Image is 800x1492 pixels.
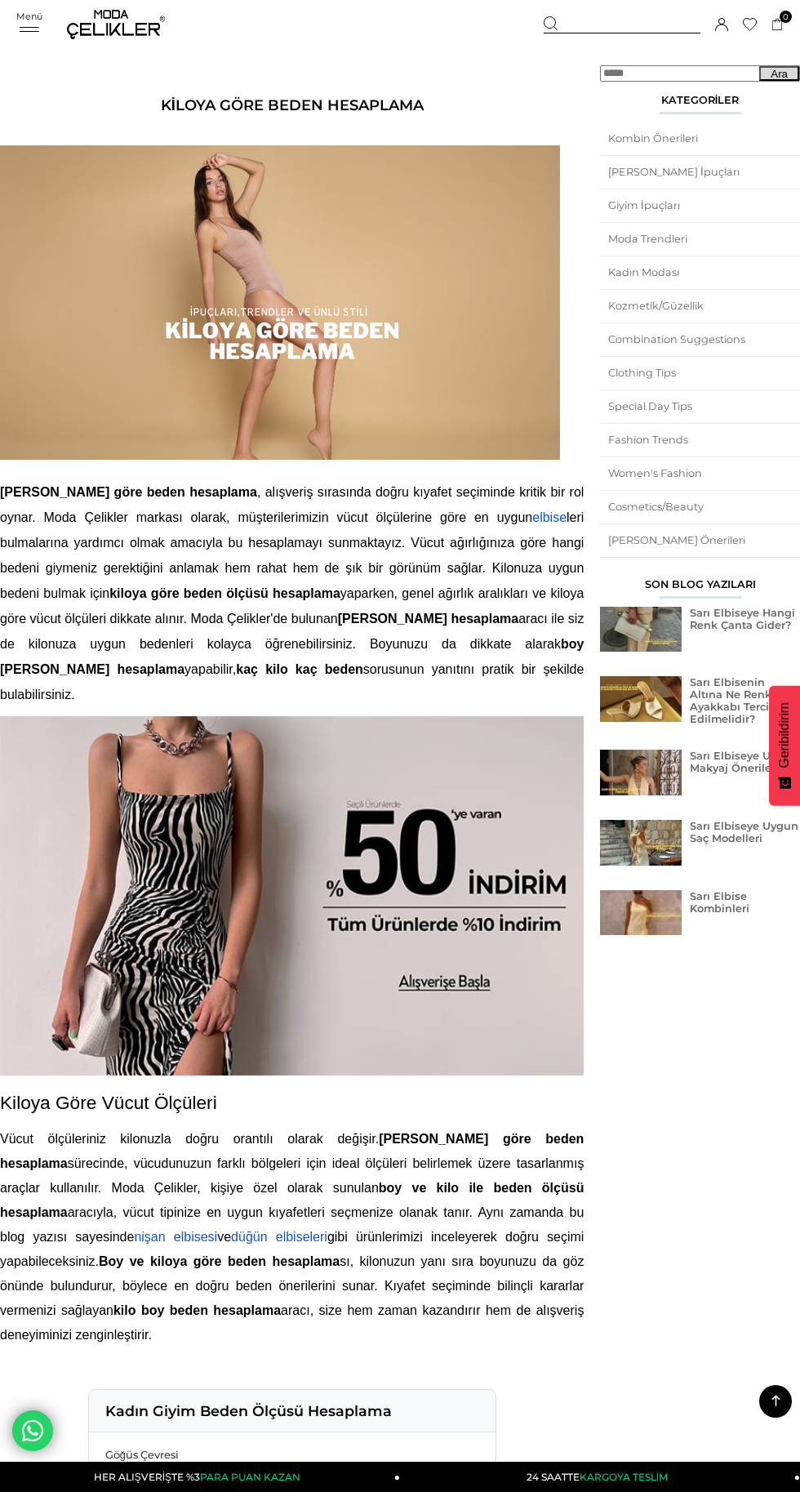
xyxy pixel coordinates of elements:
a: Sarı Elbiseye Uygun Makyaj Önerileri [690,750,798,774]
span: KARGOYA TESLİM [580,1471,668,1483]
div: Kategoriler [600,94,800,114]
button: Geribildirim - Show survey [769,686,800,806]
a: [PERSON_NAME] İpuçları [600,156,800,189]
img: Sarı Elbisenin Altına Ne Renk Ayakkabı Tercih Edilmelidir? [600,676,682,722]
img: Sarı Elbise Kombinleri [600,890,682,935]
b: kaç kilo kaç beden [236,662,363,676]
a: Sarı Elbise Kombinleri [690,890,749,915]
div: Kadın Giyim Beden Ölçüsü Hesaplama [89,1390,496,1432]
a: elbise [532,510,567,524]
span: PARA PUAN KAZAN [200,1471,300,1483]
a: Sarı Elbisenin Altına Ne Renk Ayakkabı Tercih Edilmelidir? [690,676,776,725]
a: Sarı Elbiseye Uygun Saç Modelleri [690,820,798,844]
a: nişan elbisesi [134,1230,217,1244]
b: Boy ve kiloya göre beden hesaplama [99,1254,340,1268]
a: 24 SAATTEKARGOYA TESLİM [400,1462,800,1492]
img: Sarı Elbiseye Uygun Makyaj Önerileri [600,750,682,795]
a: Combination Suggestions [600,323,800,356]
a: Sarı Elbiseye Hangi Renk Çanta Gider? [690,607,795,631]
span: Geribildirim [777,702,792,768]
button: Ara [759,66,799,81]
div: Son Blog Yazıları [600,578,800,599]
img: Sarı Elbiseye Hangi Renk Çanta Gider? [600,607,682,652]
b: kiloya göre beden ölçüsü hesaplama [109,586,340,600]
a: düğün elbiseleri [231,1230,327,1244]
a: Moda Trendleri [600,223,800,256]
label: Göğüs Çevresi [105,1449,479,1461]
a: Women's Fashion [600,457,800,490]
a: Special Day Tips [600,390,800,423]
a: [PERSON_NAME] Önerileri [600,524,800,557]
span: 0 [780,11,792,23]
a: Giyim İpuçları [600,189,800,222]
a: Kadın Modası [600,256,800,289]
a: 0 [771,19,784,31]
a: Kozmetik/Güzellik [600,290,800,323]
a: Kombin Önerileri [600,122,800,155]
a: Clothing Tips [600,357,800,390]
img: Sarı Elbiseye Uygun Saç Modelleri [600,820,682,866]
a: Cosmetics/Beauty [600,491,800,523]
b: [PERSON_NAME] hesaplama [338,612,518,626]
img: logo [67,10,165,39]
span: Menü [16,11,42,22]
a: Fashion Trends [600,424,800,457]
b: kilo boy beden hesaplama [113,1303,281,1317]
